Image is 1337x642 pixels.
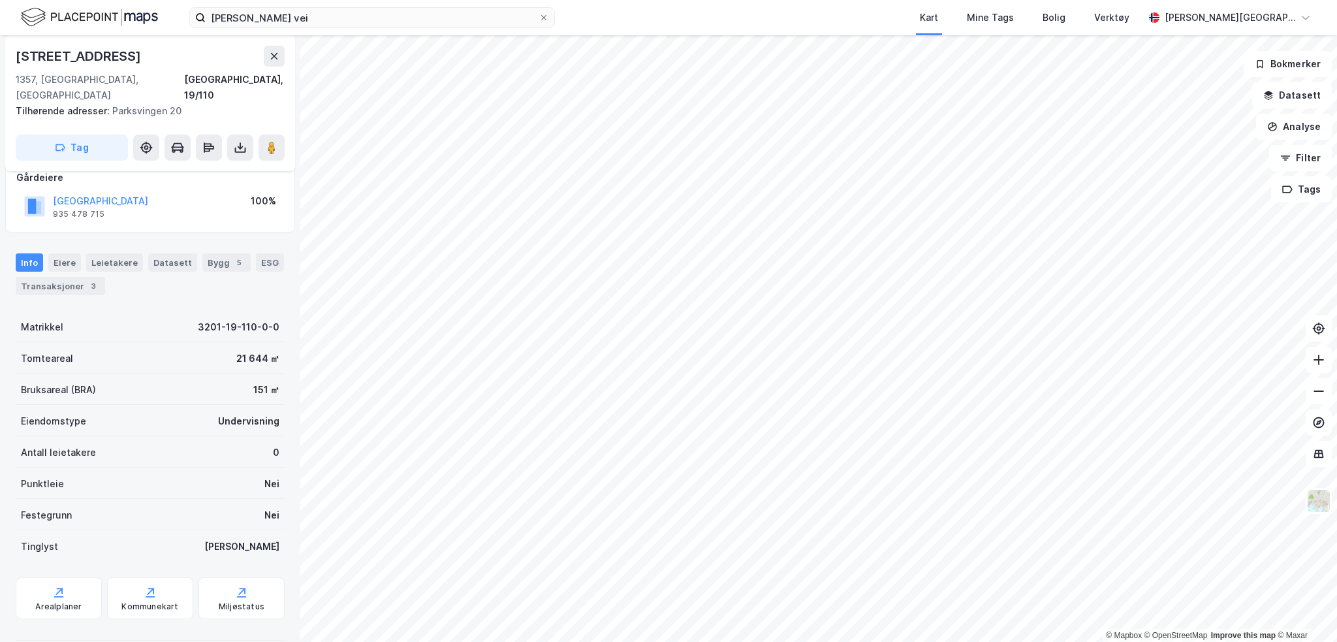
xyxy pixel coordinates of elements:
div: Punktleie [21,476,64,492]
div: Antall leietakere [21,445,96,460]
div: Nei [264,476,279,492]
div: Transaksjoner [16,277,105,295]
button: Tags [1271,176,1332,202]
div: 100% [251,193,276,209]
button: Filter [1269,145,1332,171]
div: Arealplaner [35,602,82,612]
div: Kontrollprogram for chat [1272,579,1337,642]
div: 151 ㎡ [253,382,279,398]
div: Bolig [1043,10,1065,25]
div: Verktøy [1094,10,1129,25]
div: Matrikkel [21,319,63,335]
div: Mine Tags [967,10,1014,25]
button: Bokmerker [1244,51,1332,77]
div: Eiere [48,253,81,272]
button: Analyse [1256,114,1332,140]
div: Info [16,253,43,272]
iframe: Chat Widget [1272,579,1337,642]
div: 3 [87,280,100,293]
div: 21 644 ㎡ [236,351,279,366]
input: Søk på adresse, matrikkel, gårdeiere, leietakere eller personer [206,8,539,27]
div: Miljøstatus [219,602,264,612]
div: ESG [256,253,284,272]
div: Tomteareal [21,351,73,366]
div: Datasett [148,253,197,272]
div: 935 478 715 [53,209,104,219]
div: 3201-19-110-0-0 [198,319,279,335]
div: Festegrunn [21,507,72,523]
div: Leietakere [86,253,143,272]
a: Mapbox [1106,631,1142,640]
img: Z [1306,489,1331,513]
div: [PERSON_NAME][GEOGRAPHIC_DATA] [1165,10,1295,25]
div: Eiendomstype [21,413,86,429]
img: logo.f888ab2527a4732fd821a326f86c7f29.svg [21,6,158,29]
div: [PERSON_NAME] [204,539,279,554]
button: Datasett [1252,82,1332,108]
div: 0 [273,445,279,460]
div: Gårdeiere [16,170,284,185]
div: Bruksareal (BRA) [21,382,96,398]
div: [GEOGRAPHIC_DATA], 19/110 [184,72,285,103]
span: Tilhørende adresser: [16,105,112,116]
div: Bygg [202,253,251,272]
div: Kart [920,10,938,25]
div: 5 [232,256,245,269]
div: Undervisning [218,413,279,429]
div: Nei [264,507,279,523]
div: Kommunekart [121,602,178,612]
div: 1357, [GEOGRAPHIC_DATA], [GEOGRAPHIC_DATA] [16,72,184,103]
button: Tag [16,135,128,161]
a: Improve this map [1211,631,1276,640]
div: Tinglyst [21,539,58,554]
div: Parksvingen 20 [16,103,274,119]
div: [STREET_ADDRESS] [16,46,144,67]
a: OpenStreetMap [1144,631,1208,640]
